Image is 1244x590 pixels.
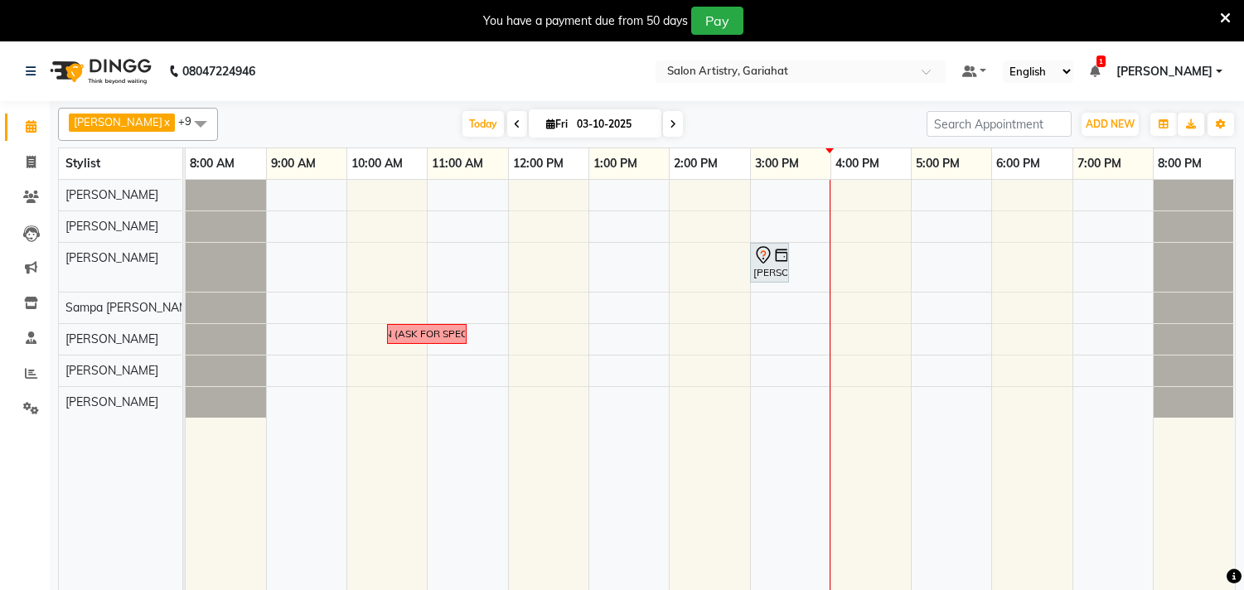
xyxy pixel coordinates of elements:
[65,300,199,315] span: Sampa [PERSON_NAME]
[752,245,787,280] div: [PERSON_NAME], TK01, 03:00 PM-03:30 PM, Detan - Detan - Face, Neck And Blouse Line
[428,152,487,176] a: 11:00 AM
[509,152,568,176] a: 12:00 PM
[691,7,743,35] button: Pay
[1073,152,1125,176] a: 7:00 PM
[186,152,239,176] a: 8:00 AM
[589,152,641,176] a: 1:00 PM
[267,152,320,176] a: 9:00 AM
[831,152,883,176] a: 4:00 PM
[1086,118,1135,130] span: ADD NEW
[1116,63,1213,80] span: [PERSON_NAME]
[751,152,803,176] a: 3:00 PM
[927,111,1072,137] input: Search Appointment
[178,114,204,128] span: +9
[483,12,688,30] div: You have a payment due from 50 days
[1082,113,1139,136] button: ADD NEW
[65,219,158,234] span: [PERSON_NAME]
[65,394,158,409] span: [PERSON_NAME]
[182,48,255,94] b: 08047224946
[670,152,722,176] a: 2:00 PM
[992,152,1044,176] a: 6:00 PM
[162,115,170,128] a: x
[65,156,100,171] span: Stylist
[912,152,964,176] a: 5:00 PM
[1090,64,1100,79] a: 1
[347,152,407,176] a: 10:00 AM
[1154,152,1206,176] a: 8:00 PM
[65,187,158,202] span: [PERSON_NAME]
[182,326,673,341] div: CALL [PERSON_NAME] FOR FACIAL & DETAN (ASK FOR SPECIFIC [PERSON_NAME] OR [PERSON_NAME] )
[42,48,156,94] img: logo
[1096,56,1106,67] span: 1
[572,112,655,137] input: 2025-10-03
[65,363,158,378] span: [PERSON_NAME]
[65,250,158,265] span: [PERSON_NAME]
[542,118,572,130] span: Fri
[65,331,158,346] span: [PERSON_NAME]
[462,111,504,137] span: Today
[74,115,162,128] span: [PERSON_NAME]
